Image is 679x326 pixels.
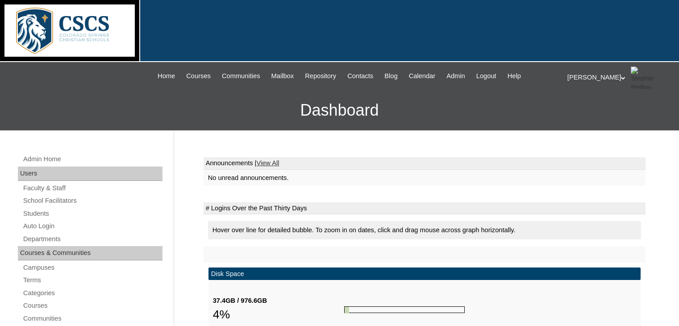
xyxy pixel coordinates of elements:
a: Departments [22,234,162,245]
a: Calendar [404,71,440,81]
a: School Facilitators [22,195,162,206]
a: Terms [22,275,162,286]
span: Contacts [347,71,373,81]
img: logo-white.png [4,4,135,57]
td: # Logins Over the Past Thirty Days [204,202,646,215]
a: Communities [217,71,265,81]
h3: Dashboard [4,90,675,130]
a: Home [153,71,179,81]
a: Admin Home [22,154,162,165]
img: Stephanie Phillips [631,67,653,89]
div: 37.4GB / 976.6GB [213,296,344,305]
div: Courses & Communities [18,246,162,260]
a: Communities [22,313,162,324]
div: Hover over line for detailed bubble. To zoom in on dates, click and drag mouse across graph horiz... [208,221,641,239]
a: Contacts [343,71,378,81]
span: Home [158,71,175,81]
a: Courses [182,71,215,81]
span: Communities [222,71,260,81]
span: Logout [476,71,496,81]
a: Repository [300,71,341,81]
a: Courses [22,300,162,311]
a: Students [22,208,162,219]
a: Categories [22,288,162,299]
a: Auto Login [22,221,162,232]
div: Users [18,167,162,181]
a: Blog [380,71,402,81]
td: No unread announcements. [204,170,646,186]
span: Mailbox [271,71,294,81]
a: Faculty & Staff [22,183,162,194]
span: Blog [384,71,397,81]
a: Mailbox [267,71,299,81]
span: Courses [186,71,211,81]
a: Campuses [22,262,162,273]
td: Disk Space [208,267,641,280]
span: Help [508,71,521,81]
span: Admin [446,71,465,81]
a: View All [256,159,279,167]
div: 4% [213,305,344,323]
div: [PERSON_NAME] [567,67,670,89]
a: Help [503,71,525,81]
a: Logout [472,71,501,81]
a: Admin [442,71,470,81]
td: Announcements | [204,157,646,170]
span: Calendar [409,71,435,81]
span: Repository [305,71,336,81]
